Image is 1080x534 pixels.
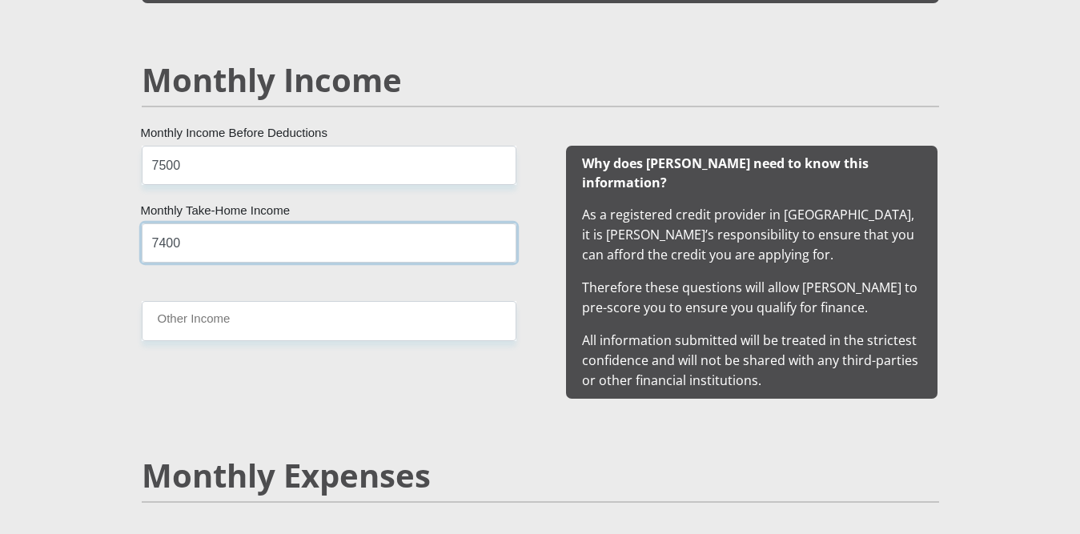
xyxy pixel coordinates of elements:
input: Other Income [142,301,516,340]
h2: Monthly Expenses [142,456,939,495]
span: As a registered credit provider in [GEOGRAPHIC_DATA], it is [PERSON_NAME]’s responsibility to ens... [582,154,921,389]
b: Why does [PERSON_NAME] need to know this information? [582,155,869,191]
input: Monthly Take Home Income [142,223,516,263]
h2: Monthly Income [142,61,939,99]
input: Monthly Income Before Deductions [142,146,516,185]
